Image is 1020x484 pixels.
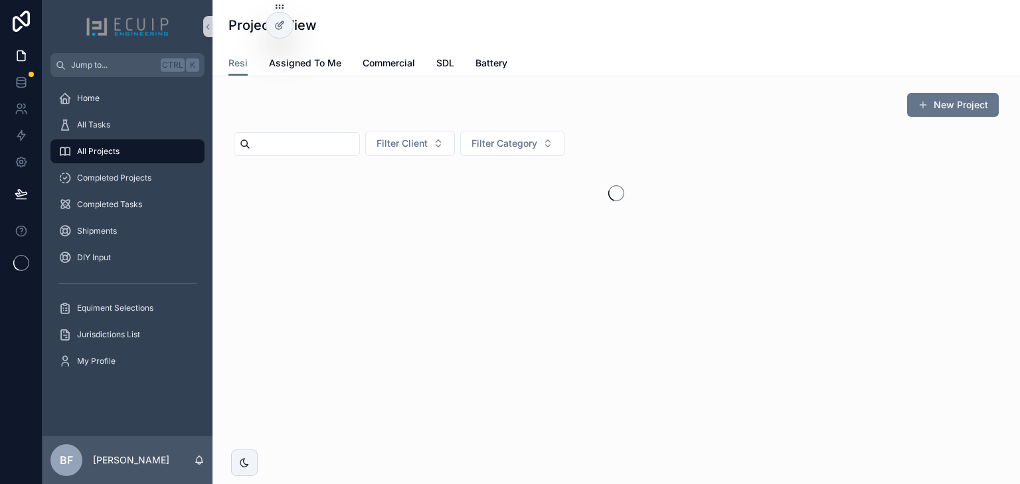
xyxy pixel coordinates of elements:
[50,86,205,110] a: Home
[50,139,205,163] a: All Projects
[50,323,205,347] a: Jurisdictions List
[50,296,205,320] a: Equiment Selections
[77,226,117,236] span: Shipments
[50,246,205,270] a: DIY Input
[50,53,205,77] button: Jump to...CtrlK
[60,452,73,468] span: BF
[86,16,169,37] img: App logo
[161,58,185,72] span: Ctrl
[50,113,205,137] a: All Tasks
[228,51,248,76] a: Resi
[77,329,140,340] span: Jurisdictions List
[77,303,153,313] span: Equiment Selections
[77,93,100,104] span: Home
[269,56,341,70] span: Assigned To Me
[50,193,205,216] a: Completed Tasks
[228,16,317,35] h1: Projects View
[77,173,151,183] span: Completed Projects
[269,51,341,78] a: Assigned To Me
[436,51,454,78] a: SDL
[475,56,507,70] span: Battery
[471,137,537,150] span: Filter Category
[228,56,248,70] span: Resi
[77,120,110,130] span: All Tasks
[436,56,454,70] span: SDL
[50,349,205,373] a: My Profile
[187,60,198,70] span: K
[50,219,205,243] a: Shipments
[77,356,116,366] span: My Profile
[460,131,564,156] button: Select Button
[77,252,111,263] span: DIY Input
[907,93,999,117] button: New Project
[93,453,169,467] p: [PERSON_NAME]
[365,131,455,156] button: Select Button
[363,56,415,70] span: Commercial
[377,137,428,150] span: Filter Client
[77,199,142,210] span: Completed Tasks
[475,51,507,78] a: Battery
[363,51,415,78] a: Commercial
[42,77,212,390] div: scrollable content
[77,146,120,157] span: All Projects
[50,166,205,190] a: Completed Projects
[71,60,155,70] span: Jump to...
